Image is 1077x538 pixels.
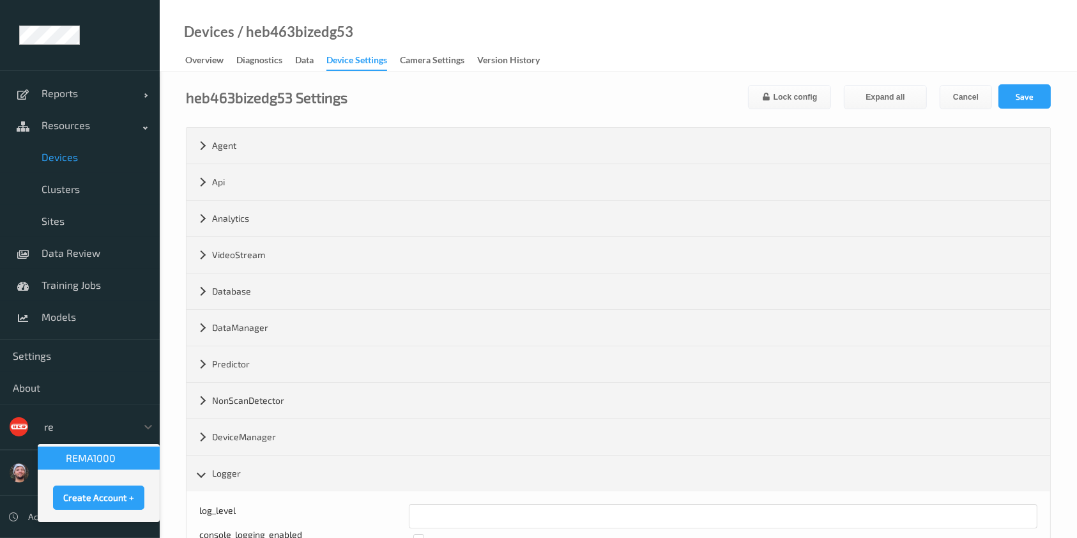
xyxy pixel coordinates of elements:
div: Version History [477,54,540,70]
div: heb463bizedg53 Settings [186,91,348,104]
div: Data [295,54,314,70]
div: NonScanDetector [187,383,1050,419]
button: Expand all [844,85,927,109]
a: Diagnostics [236,52,295,70]
div: Device Settings [326,54,387,71]
div: Database [187,273,1050,309]
div: Api [187,164,1050,200]
button: Cancel [940,85,992,109]
a: Data [295,52,326,70]
div: Agent [187,128,1050,164]
button: Save [998,84,1051,109]
div: DataManager [187,310,1050,346]
button: Lock config [748,85,831,109]
a: Devices [184,26,234,38]
div: Logger [187,456,1050,491]
div: Analytics [187,201,1050,236]
div: DeviceManager [187,419,1050,455]
div: log_level [199,504,409,528]
div: VideoStream [187,237,1050,273]
a: Camera Settings [400,52,477,70]
div: Overview [185,54,224,70]
div: / heb463bizedg53 [234,26,353,38]
a: Version History [477,52,553,70]
div: Camera Settings [400,54,464,70]
a: Overview [185,52,236,70]
div: Diagnostics [236,54,282,70]
a: Device Settings [326,52,400,71]
div: Predictor [187,346,1050,382]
